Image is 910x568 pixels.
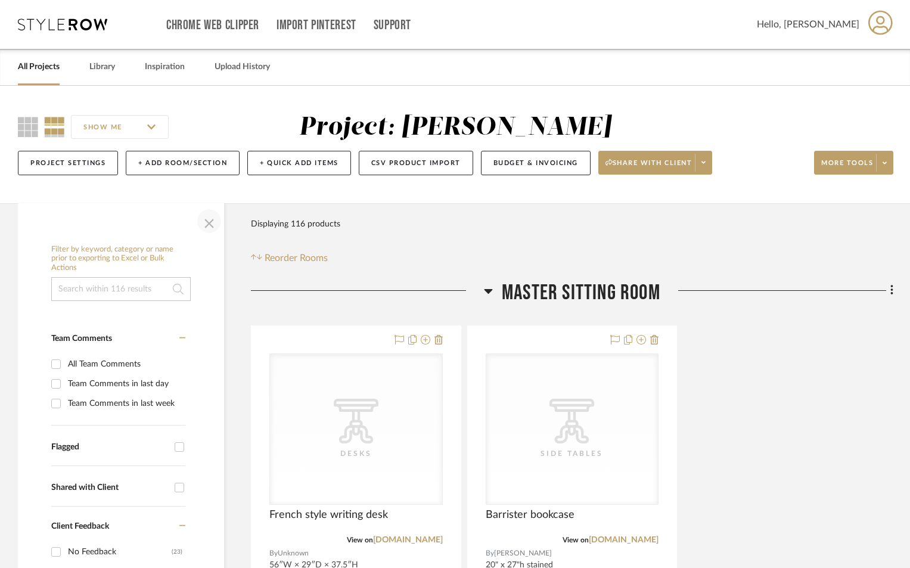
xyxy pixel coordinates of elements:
span: Master Sitting Room [502,280,660,306]
a: Support [374,20,411,30]
a: Import Pinterest [277,20,356,30]
div: Shared with Client [51,483,169,493]
button: Reorder Rooms [251,251,328,265]
span: Barrister bookcase [486,508,574,522]
button: Close [197,209,221,233]
span: By [486,548,494,559]
span: French style writing desk [269,508,388,522]
a: Inspiration [145,59,185,75]
span: Team Comments [51,334,112,343]
button: + Add Room/Section [126,151,240,175]
span: More tools [821,159,873,176]
span: View on [563,536,589,544]
a: Upload History [215,59,270,75]
div: Displaying 116 products [251,212,340,236]
span: By [269,548,278,559]
div: Project: [PERSON_NAME] [299,115,611,140]
button: More tools [814,151,893,175]
a: Chrome Web Clipper [166,20,259,30]
a: [DOMAIN_NAME] [373,536,443,544]
button: Project Settings [18,151,118,175]
button: Share with client [598,151,713,175]
a: All Projects [18,59,60,75]
h6: Filter by keyword, category or name prior to exporting to Excel or Bulk Actions [51,245,191,273]
span: Hello, [PERSON_NAME] [757,17,859,32]
span: Reorder Rooms [265,251,328,265]
div: Side Tables [513,448,632,460]
span: [PERSON_NAME] [494,548,552,559]
button: Budget & Invoicing [481,151,591,175]
div: Desks [296,448,415,460]
div: All Team Comments [68,355,182,374]
button: CSV Product Import [359,151,473,175]
div: No Feedback [68,542,172,561]
span: Client Feedback [51,522,109,530]
a: [DOMAIN_NAME] [589,536,659,544]
button: + Quick Add Items [247,151,351,175]
a: Library [89,59,115,75]
div: Team Comments in last week [68,394,182,413]
div: Team Comments in last day [68,374,182,393]
span: Share with client [605,159,692,176]
span: View on [347,536,373,544]
div: (23) [172,542,182,561]
div: Flagged [51,442,169,452]
input: Search within 116 results [51,277,191,301]
span: Unknown [278,548,309,559]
